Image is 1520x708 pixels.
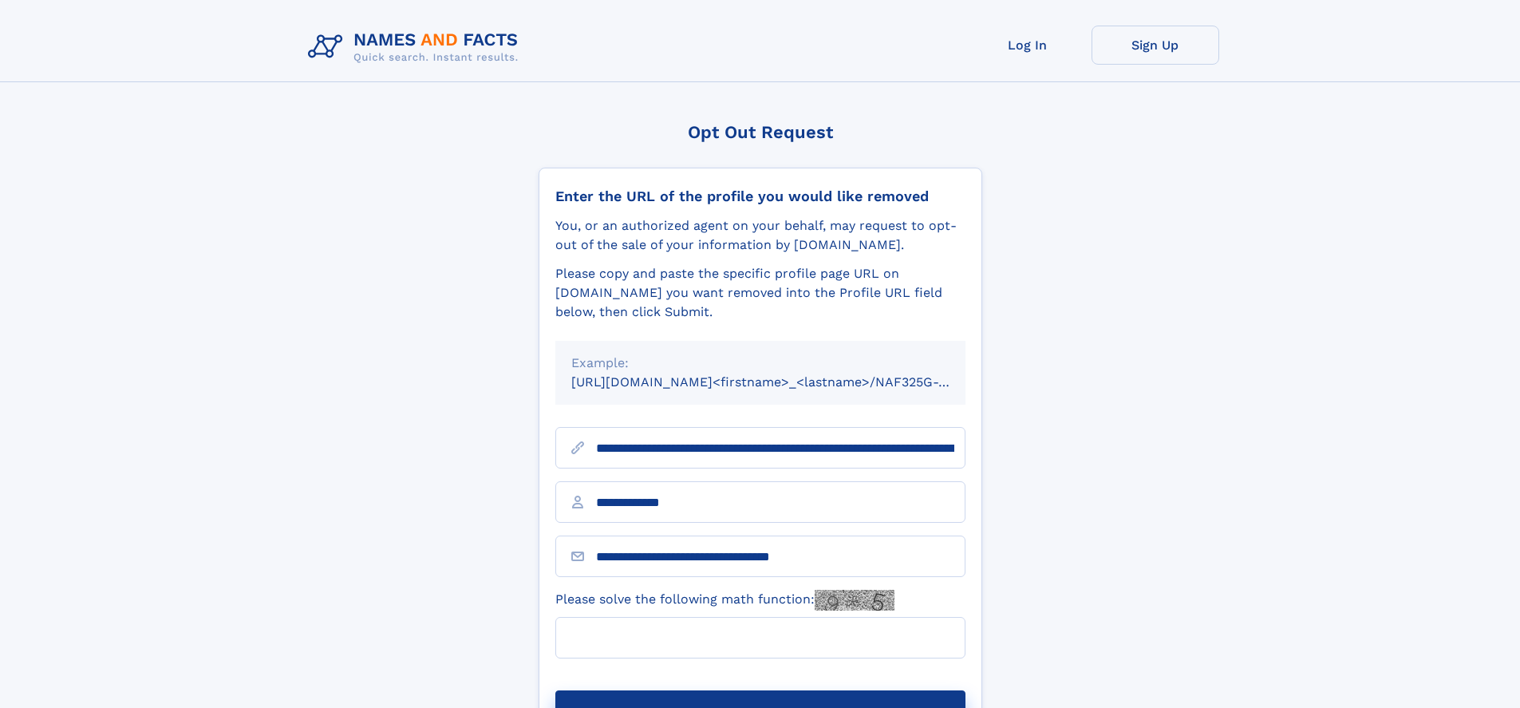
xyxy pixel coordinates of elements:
[555,590,894,611] label: Please solve the following math function:
[302,26,531,69] img: Logo Names and Facts
[1092,26,1219,65] a: Sign Up
[964,26,1092,65] a: Log In
[555,264,965,322] div: Please copy and paste the specific profile page URL on [DOMAIN_NAME] you want removed into the Pr...
[539,122,982,142] div: Opt Out Request
[571,354,950,373] div: Example:
[555,188,965,205] div: Enter the URL of the profile you would like removed
[555,216,965,255] div: You, or an authorized agent on your behalf, may request to opt-out of the sale of your informatio...
[571,374,996,390] small: [URL][DOMAIN_NAME]<firstname>_<lastname>/NAF325G-xxxxxxxx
